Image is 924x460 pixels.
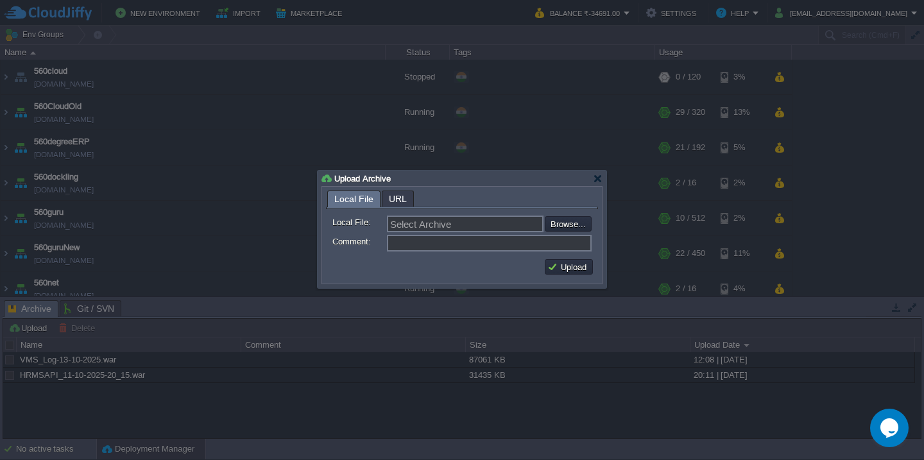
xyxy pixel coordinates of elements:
iframe: chat widget [870,409,911,447]
button: Upload [547,261,590,273]
span: Upload Archive [334,174,391,183]
label: Local File: [332,216,386,229]
span: URL [389,191,407,207]
label: Comment: [332,235,386,248]
span: Local File [334,191,373,207]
